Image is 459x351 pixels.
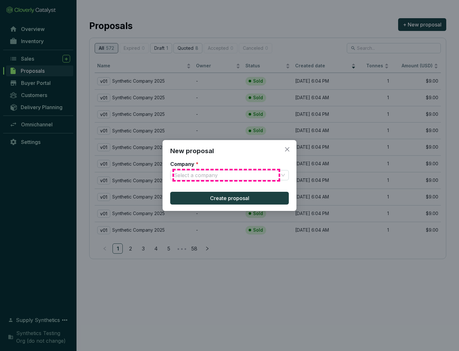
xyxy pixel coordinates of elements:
[170,161,199,168] label: Company
[282,146,292,152] span: Close
[170,192,289,205] button: Create proposal
[282,144,292,154] button: Close
[170,146,289,155] h2: New proposal
[284,146,290,152] span: close
[210,194,249,202] span: Create proposal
